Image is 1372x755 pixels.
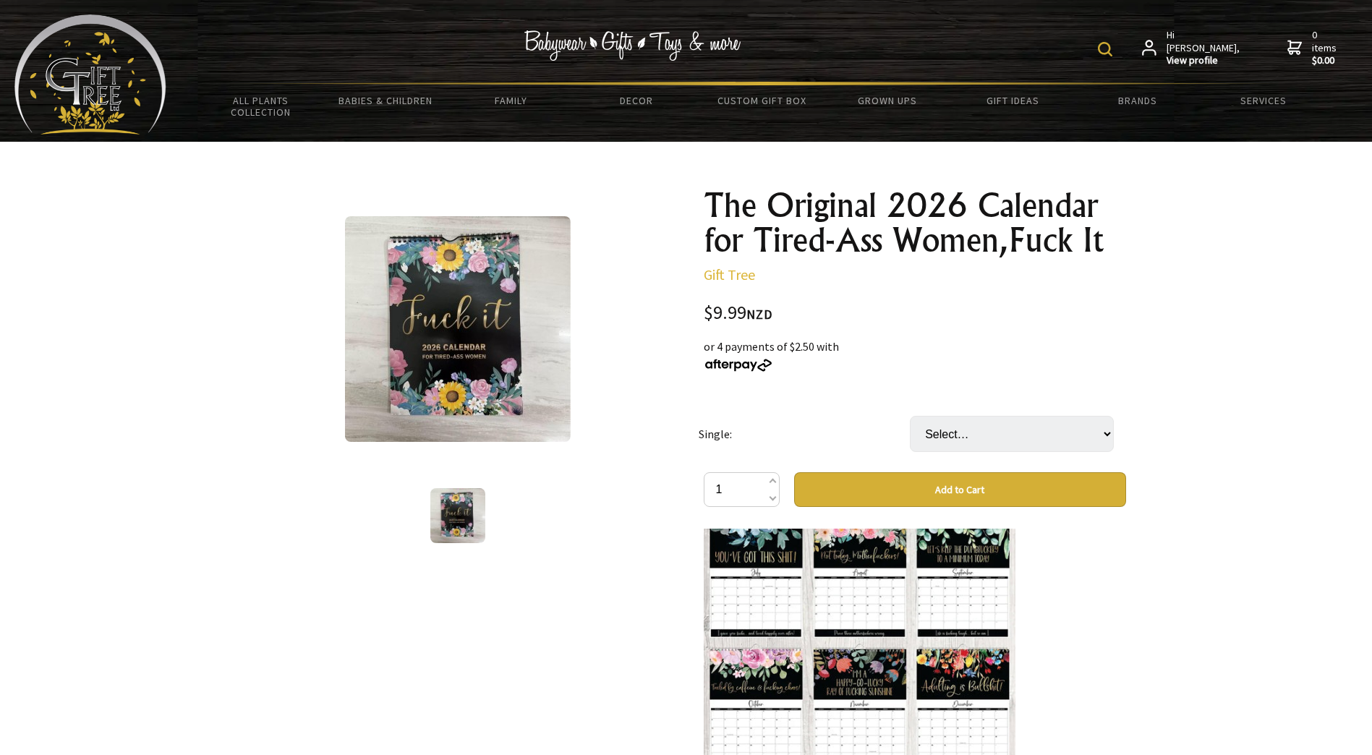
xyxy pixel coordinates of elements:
td: Single: [699,396,910,472]
a: Services [1201,85,1326,116]
img: The Original 2026 Calendar for Tired-Ass Women,Fuck It [345,216,571,442]
img: Afterpay [704,359,773,372]
strong: $0.00 [1312,54,1339,67]
a: Gift Tree [704,265,755,283]
div: $9.99 [704,304,1126,323]
div: or 4 payments of $2.50 with [704,338,1126,372]
a: Family [448,85,574,116]
a: Gift Ideas [950,85,1075,116]
a: Grown Ups [825,85,950,116]
a: Decor [574,85,699,116]
span: NZD [746,306,772,323]
a: All Plants Collection [198,85,323,127]
img: product search [1098,42,1112,56]
img: Babyware - Gifts - Toys and more... [14,14,166,135]
a: Babies & Children [323,85,448,116]
a: Custom Gift Box [699,85,825,116]
h1: The Original 2026 Calendar for Tired-Ass Women,Fuck It [704,188,1126,257]
button: Add to Cart [794,472,1126,507]
span: 0 items [1312,28,1339,67]
img: Babywear - Gifts - Toys & more [524,30,741,61]
a: 0 items$0.00 [1287,29,1339,67]
a: Hi [PERSON_NAME],View profile [1142,29,1241,67]
strong: View profile [1167,54,1241,67]
span: Hi [PERSON_NAME], [1167,29,1241,67]
a: Brands [1075,85,1201,116]
img: The Original 2026 Calendar for Tired-Ass Women,Fuck It [430,488,485,543]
